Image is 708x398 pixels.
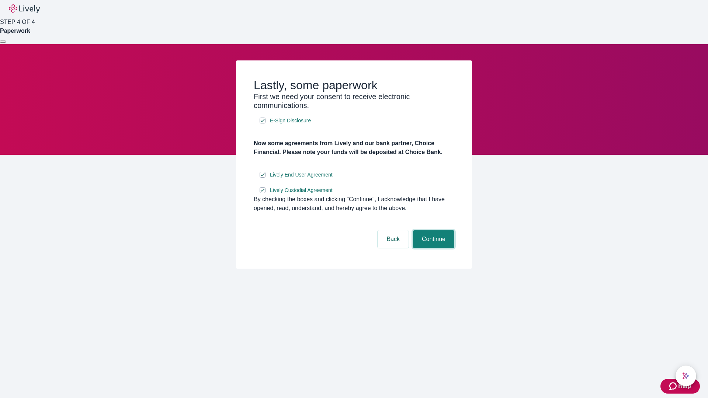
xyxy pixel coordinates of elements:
[678,382,691,391] span: Help
[254,78,454,92] h2: Lastly, some paperwork
[270,171,333,179] span: Lively End User Agreement
[268,116,312,125] a: e-sign disclosure document
[682,372,690,380] svg: Lively AI Assistant
[669,382,678,391] svg: Zendesk support icon
[676,366,696,386] button: chat
[660,379,700,394] button: Zendesk support iconHelp
[254,195,454,213] div: By checking the boxes and clicking “Continue", I acknowledge that I have opened, read, understand...
[378,230,409,248] button: Back
[254,139,454,157] h4: Now some agreements from Lively and our bank partner, Choice Financial. Please note your funds wi...
[9,4,40,13] img: Lively
[413,230,454,248] button: Continue
[268,170,334,179] a: e-sign disclosure document
[268,186,334,195] a: e-sign disclosure document
[270,117,311,125] span: E-Sign Disclosure
[270,186,333,194] span: Lively Custodial Agreement
[254,92,454,110] h3: First we need your consent to receive electronic communications.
